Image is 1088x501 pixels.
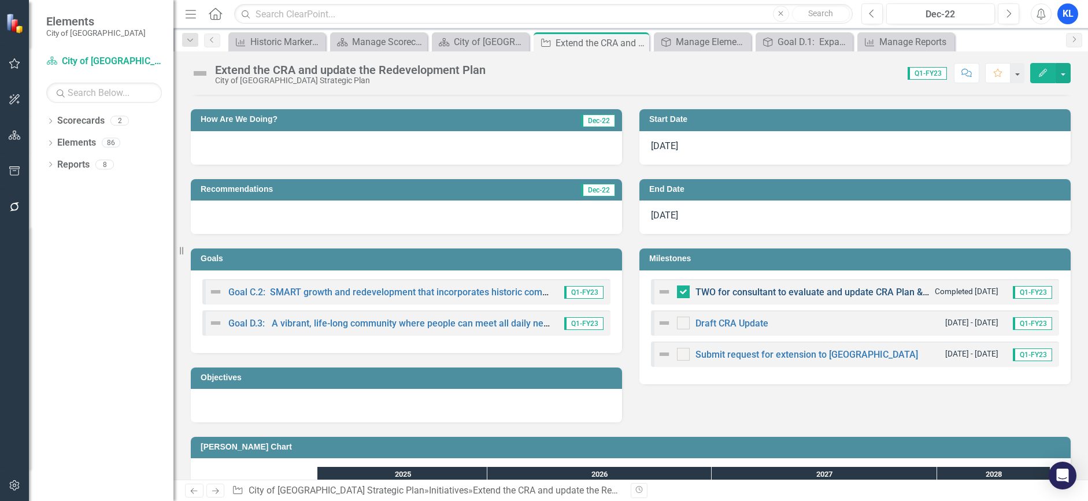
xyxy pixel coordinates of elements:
div: Historic Markers Program [250,35,323,49]
div: 86 [102,138,120,148]
h3: End Date [649,185,1065,194]
a: Goal D.1: Expand and diversify local employment opportunities that support a living wage [758,35,850,49]
span: Q1-FY23 [564,317,604,330]
a: Goal D.3: A vibrant, life-long community where people can meet all daily needs of living and comf... [228,318,724,329]
img: Not Defined [657,347,671,361]
small: [DATE] - [DATE] [945,317,998,328]
div: 8 [95,159,114,169]
span: Q1-FY23 [1013,317,1052,330]
span: Q1-FY23 [1013,286,1052,299]
div: City of [GEOGRAPHIC_DATA] Strategic Plan [454,35,526,49]
a: Manage Elements [657,35,748,49]
div: 2026 [487,467,712,482]
h3: Milestones [649,254,1065,263]
div: 2028 [937,467,1050,482]
span: Elements [46,14,146,28]
h3: Recommendations [201,185,480,194]
span: [DATE] [651,140,678,151]
h3: [PERSON_NAME] Chart [201,443,1065,451]
img: Not Defined [657,285,671,299]
input: Search ClearPoint... [234,4,853,24]
a: TWO for consultant to evaluate and update CRA Plan & associated regulatory documents [695,287,1064,298]
img: ClearPoint Strategy [5,12,27,34]
a: City of [GEOGRAPHIC_DATA] Strategic Plan [435,35,526,49]
a: City of [GEOGRAPHIC_DATA] Strategic Plan [249,485,424,496]
a: Draft CRA Update [695,318,768,329]
button: KL [1057,3,1078,24]
small: [DATE] - [DATE] [945,348,998,359]
a: Initiatives [429,485,468,496]
h3: How Are We Doing? [201,115,486,124]
small: City of [GEOGRAPHIC_DATA] [46,28,146,38]
small: Completed [DATE] [935,286,998,297]
a: Elements [57,136,96,150]
a: Manage Reports [860,35,952,49]
div: 2027 [712,467,937,482]
a: Submit request for extension to [GEOGRAPHIC_DATA] [695,349,918,360]
img: Not Defined [209,316,223,330]
img: Not Defined [191,64,209,83]
div: 2025 [319,467,487,482]
span: Q1-FY23 [564,286,604,299]
a: Reports [57,158,90,172]
div: Extend the CRA and update the Redevelopment Plan [556,36,646,50]
h3: Goals [201,254,616,263]
div: Extend the CRA and update the Redevelopment Plan [473,485,685,496]
div: Dec-22 [890,8,991,21]
span: Dec-22 [581,114,615,127]
a: Goal C.2: SMART growth and redevelopment that incorporates historic community characteristics [228,287,634,298]
a: Historic Markers Program [231,35,323,49]
div: Goal D.1: Expand and diversify local employment opportunities that support a living wage [778,35,850,49]
input: Search Below... [46,83,162,103]
div: Manage Reports [879,35,952,49]
a: Scorecards [57,114,105,128]
img: Not Defined [657,316,671,330]
span: Dec-22 [581,184,615,196]
button: Dec-22 [886,3,995,24]
button: Search [792,6,850,22]
a: City of [GEOGRAPHIC_DATA] Strategic Plan [46,55,162,68]
div: Extend the CRA and update the Redevelopment Plan [215,64,486,76]
div: City of [GEOGRAPHIC_DATA] Strategic Plan [215,76,486,85]
div: Manage Elements [676,35,748,49]
span: [DATE] [651,210,678,221]
span: Q1-FY23 [908,67,947,80]
img: Not Defined [209,285,223,299]
span: Q1-FY23 [1013,348,1052,361]
h3: Start Date [649,115,1065,124]
h3: Objectives [201,373,616,382]
span: Search [808,9,833,18]
div: Open Intercom Messenger [1049,462,1076,489]
div: » » [232,484,622,498]
a: Manage Scorecards [333,35,424,49]
div: Manage Scorecards [352,35,424,49]
div: 2 [110,116,129,126]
